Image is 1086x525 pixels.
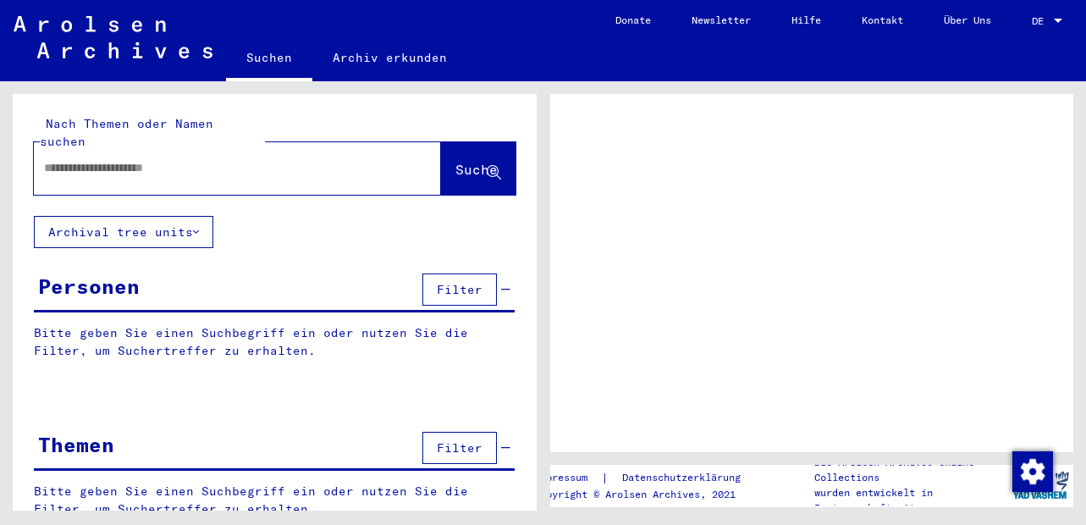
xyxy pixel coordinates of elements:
div: Personen [38,271,140,301]
div: Themen [38,429,114,460]
img: yv_logo.png [1009,464,1072,506]
img: Zustimmung ändern [1012,451,1053,492]
button: Suche [441,142,515,195]
p: Die Arolsen Archives Online-Collections [814,455,1008,485]
a: Datenschutzerklärung [609,469,761,487]
span: Filter [437,282,482,297]
span: Suche [455,161,498,178]
a: Impressum [534,469,601,487]
p: wurden entwickelt in Partnerschaft mit [814,485,1008,516]
span: Filter [437,440,482,456]
p: Copyright © Arolsen Archives, 2021 [534,487,761,502]
span: DE [1032,15,1050,27]
a: Suchen [226,37,312,81]
button: Filter [422,432,497,464]
div: | [534,469,761,487]
img: Arolsen_neg.svg [14,16,212,58]
a: Archiv erkunden [312,37,467,78]
p: Bitte geben Sie einen Suchbegriff ein oder nutzen Sie die Filter, um Suchertreffer zu erhalten. [34,324,515,360]
button: Filter [422,274,497,306]
button: Archival tree units [34,216,213,248]
mat-label: Nach Themen oder Namen suchen [40,116,213,149]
